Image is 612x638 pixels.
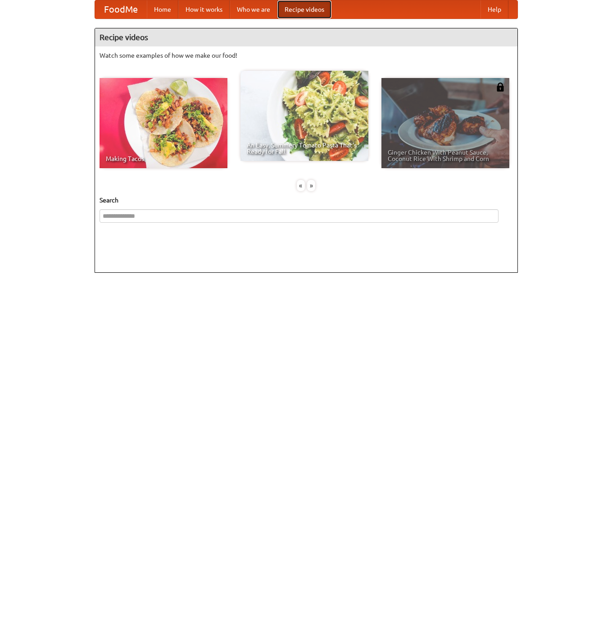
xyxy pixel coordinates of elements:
a: FoodMe [95,0,147,18]
h5: Search [100,196,513,205]
div: « [297,180,305,191]
a: An Easy, Summery Tomato Pasta That's Ready for Fall [240,71,368,161]
a: How it works [178,0,230,18]
a: Recipe videos [277,0,331,18]
a: Home [147,0,178,18]
h4: Recipe videos [95,28,517,46]
span: An Easy, Summery Tomato Pasta That's Ready for Fall [247,142,362,155]
span: Making Tacos [106,156,221,162]
a: Who we are [230,0,277,18]
p: Watch some examples of how we make our food! [100,51,513,60]
a: Making Tacos [100,78,227,168]
img: 483408.png [496,83,505,92]
a: Help [481,0,508,18]
div: » [307,180,315,191]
